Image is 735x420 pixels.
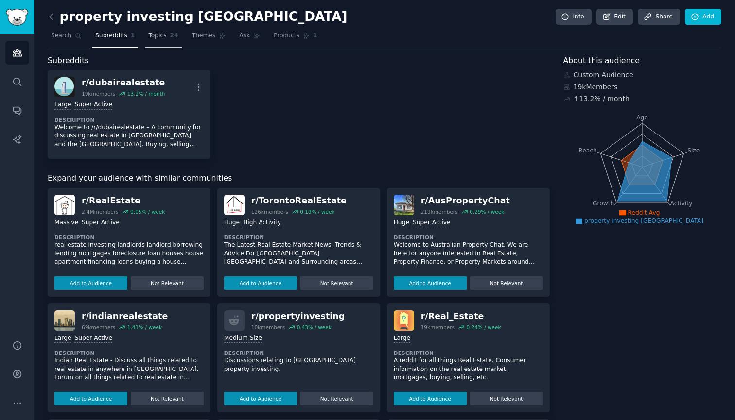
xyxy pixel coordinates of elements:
[636,114,648,121] tspan: Age
[170,32,178,40] span: 24
[470,392,543,405] button: Not Relevant
[421,195,510,207] div: r/ AusPropertyChat
[313,32,317,40] span: 1
[421,310,501,322] div: r/ Real_Estate
[131,276,204,290] button: Not Relevant
[48,172,232,185] span: Expand your audience with similar communities
[224,350,373,356] dt: Description
[127,90,165,97] div: 13.2 % / month
[251,310,345,322] div: r/ propertyinvesting
[54,276,127,290] button: Add to Audience
[48,28,85,48] a: Search
[74,101,112,110] div: Super Active
[394,334,410,343] div: Large
[394,392,467,405] button: Add to Audience
[394,356,543,382] p: A reddit for all things Real Estate. Consumer information on the real estate market, mortgages, b...
[584,218,703,224] span: property investing [GEOGRAPHIC_DATA]
[54,234,204,241] dt: Description
[54,334,71,343] div: Large
[145,28,181,48] a: Topics24
[394,234,543,241] dt: Description
[563,70,722,80] div: Custom Audience
[563,55,640,67] span: About this audience
[54,350,204,356] dt: Description
[300,392,373,405] button: Not Relevant
[466,324,501,331] div: 0.24 % / week
[394,350,543,356] dt: Description
[82,310,168,322] div: r/ indianrealestate
[224,356,373,373] p: Discussions relating to [GEOGRAPHIC_DATA] property investing.
[297,324,332,331] div: 0.43 % / week
[54,117,204,123] dt: Description
[394,195,414,215] img: AusPropertyChat
[51,32,71,40] span: Search
[236,28,263,48] a: Ask
[48,9,347,25] h2: property investing [GEOGRAPHIC_DATA]
[556,9,592,25] a: Info
[82,195,165,207] div: r/ RealEstate
[192,32,216,40] span: Themes
[224,195,245,215] img: TorontoRealEstate
[628,209,660,216] span: Reddit Avg
[189,28,229,48] a: Themes
[48,55,89,67] span: Subreddits
[687,147,700,153] tspan: Size
[82,77,165,89] div: r/ dubairealestate
[131,32,135,40] span: 1
[54,77,75,97] img: dubairealestate
[670,200,692,207] tspan: Activity
[224,218,240,228] div: Huge
[54,241,204,267] p: real estate investing landlords landlord borrowing lending mortgages foreclosure loan houses hous...
[243,218,281,228] div: High Activity
[127,324,162,331] div: 1.41 % / week
[251,324,285,331] div: 10k members
[224,392,297,405] button: Add to Audience
[54,195,75,215] img: RealEstate
[578,147,597,153] tspan: Reach
[224,276,297,290] button: Add to Audience
[638,9,680,25] a: Share
[131,392,204,405] button: Not Relevant
[224,241,373,267] p: The Latest Real Estate Market News, Trends & Advice For [GEOGRAPHIC_DATA] [GEOGRAPHIC_DATA] and S...
[394,218,409,228] div: Huge
[593,200,614,207] tspan: Growth
[54,356,204,382] p: Indian Real Estate - Discuss all things related to real estate in anywhere in [GEOGRAPHIC_DATA]. ...
[300,276,373,290] button: Not Relevant
[54,123,204,149] p: Welcome to /r/dubairealestate – A community for discussing real estate in [GEOGRAPHIC_DATA] and t...
[421,208,458,215] div: 219k members
[148,32,166,40] span: Topics
[95,32,127,40] span: Subreddits
[6,9,28,26] img: GummySearch logo
[54,310,75,331] img: indianrealestate
[274,32,299,40] span: Products
[421,324,455,331] div: 19k members
[74,334,112,343] div: Super Active
[224,334,262,343] div: Medium Size
[92,28,138,48] a: Subreddits1
[82,90,115,97] div: 19k members
[470,276,543,290] button: Not Relevant
[574,94,630,104] div: ↑ 13.2 % / month
[394,241,543,267] p: Welcome to Australian Property Chat. We are here for anyone interested in Real Estate, Property F...
[300,208,334,215] div: 0.19 % / week
[251,208,288,215] div: 126k members
[394,310,414,331] img: Real_Estate
[563,82,722,92] div: 19k Members
[82,324,115,331] div: 69k members
[82,218,120,228] div: Super Active
[251,195,347,207] div: r/ TorontoRealEstate
[470,208,504,215] div: 0.29 % / week
[54,218,78,228] div: Massive
[48,70,210,159] a: dubairealestater/dubairealestate19kmembers13.2% / monthLargeSuper ActiveDescriptionWelcome to /r/...
[82,208,119,215] div: 2.4M members
[596,9,633,25] a: Edit
[54,101,71,110] div: Large
[413,218,451,228] div: Super Active
[224,234,373,241] dt: Description
[394,276,467,290] button: Add to Audience
[685,9,721,25] a: Add
[130,208,165,215] div: 0.05 % / week
[270,28,320,48] a: Products1
[239,32,250,40] span: Ask
[54,392,127,405] button: Add to Audience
